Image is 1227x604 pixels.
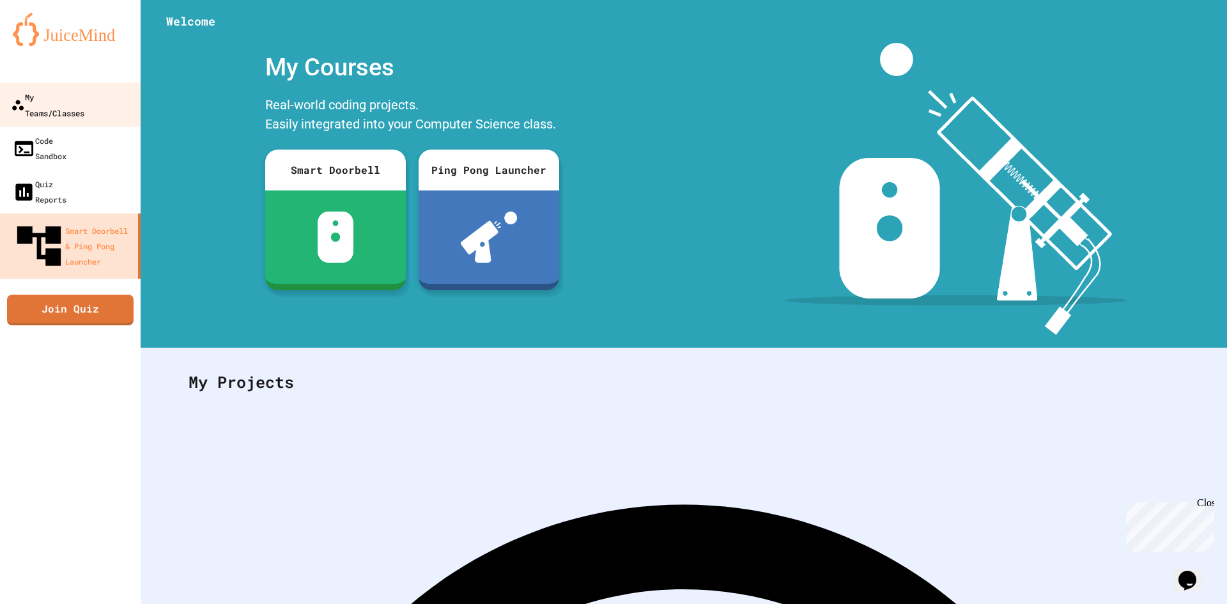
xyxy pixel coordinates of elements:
[265,150,406,190] div: Smart Doorbell
[13,13,128,46] img: logo-orange.svg
[1173,553,1214,591] iframe: chat widget
[13,220,133,272] div: Smart Doorbell & Ping Pong Launcher
[784,43,1127,335] img: banner-image-my-projects.png
[5,5,88,81] div: Chat with us now!Close
[259,92,566,140] div: Real-world coding projects. Easily integrated into your Computer Science class.
[13,176,66,207] div: Quiz Reports
[11,89,84,120] div: My Teams/Classes
[1121,497,1214,552] iframe: chat widget
[461,212,518,263] img: ppl-with-ball.png
[419,150,559,190] div: Ping Pong Launcher
[13,133,66,164] div: Code Sandbox
[259,43,566,92] div: My Courses
[318,212,354,263] img: sdb-white.svg
[7,295,134,325] a: Join Quiz
[176,357,1192,407] div: My Projects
